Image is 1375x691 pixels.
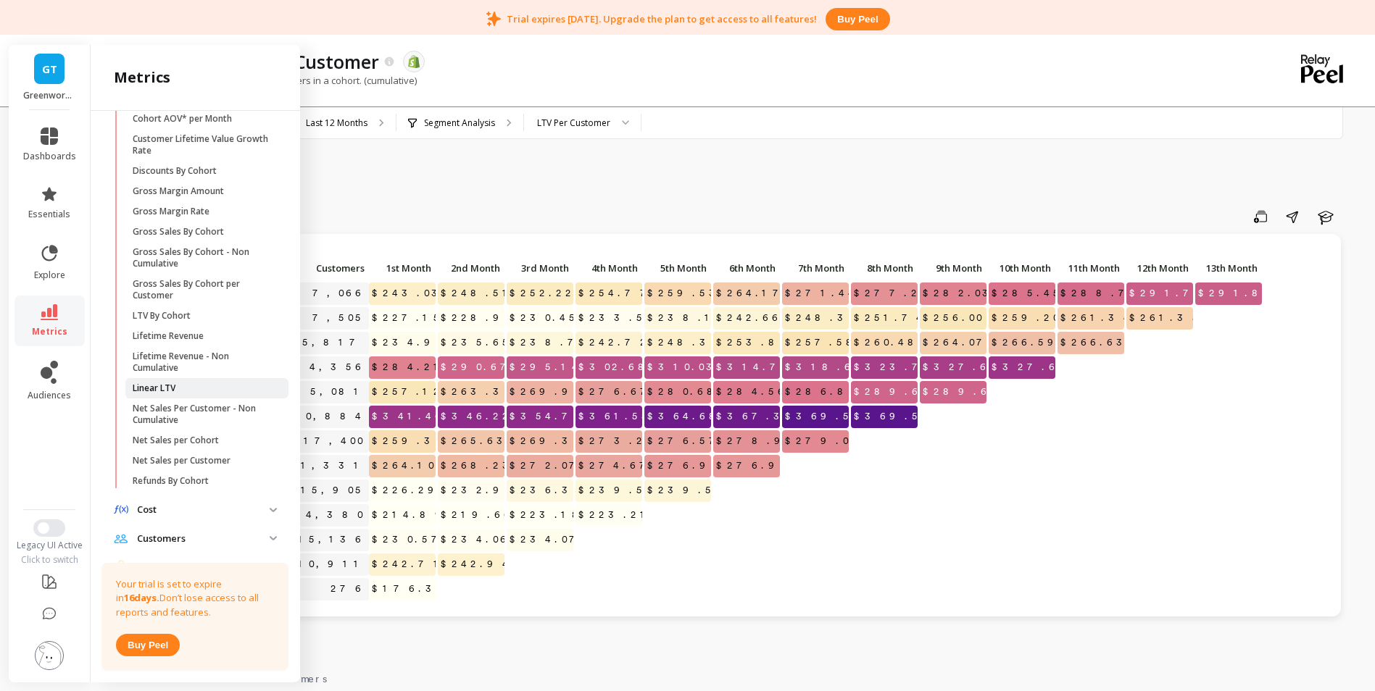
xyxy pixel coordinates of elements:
[369,529,451,550] span: $230.57
[537,116,610,130] div: LTV Per Customer
[713,406,802,427] span: $367.35
[713,381,792,403] span: $284.56
[851,282,940,304] span: $277.27
[782,430,862,452] span: $279.00
[282,258,369,278] p: Customers
[1060,262,1120,274] span: 11th Month
[1058,282,1145,304] span: $288.70
[644,356,726,378] span: $310.03
[133,475,209,487] p: Refunds By Cohort
[989,282,1067,304] span: $285.45
[644,455,730,477] span: $276.91
[133,246,271,269] p: Gross Sales By Cohort - Non Cumulative
[713,332,797,353] span: $253.86
[576,332,654,353] span: $242.72
[989,307,1065,329] span: $259.20
[133,278,271,301] p: Gross Sales By Cohort per Customer
[28,209,70,220] span: essentials
[576,282,660,304] span: $254.77
[114,534,128,543] img: navigation item icon
[716,262,776,274] span: 6th Month
[644,258,711,278] p: 5th Month
[298,479,369,501] a: 15,905
[369,406,449,427] span: $341.46
[301,430,369,452] a: 17,400
[1058,258,1124,278] p: 11th Month
[576,356,657,378] span: $302.68
[644,479,734,501] span: $239.53
[826,8,889,30] button: Buy peel
[424,117,495,129] p: Segment Analysis
[506,258,575,280] div: Toggle SortBy
[1195,282,1287,304] span: $291.83
[851,307,930,329] span: $251.74
[576,258,642,278] p: 4th Month
[507,332,597,353] span: $238.75
[133,226,224,238] p: Gross Sales By Cohort
[782,356,873,378] span: $318.63
[369,307,447,329] span: $227.15
[438,430,516,452] span: $265.63
[438,455,522,477] span: $268.23
[851,406,941,427] span: $369.59
[576,381,660,403] span: $276.67
[644,332,728,353] span: $248.35
[407,55,420,68] img: api.shopify.svg
[507,282,579,304] span: $252.22
[133,185,224,197] p: Gross Margin Amount
[989,356,1078,378] span: $327.69
[644,258,713,280] div: Toggle SortBy
[782,307,872,329] span: $248.39
[33,519,65,537] button: Switch to New UI
[328,578,369,600] a: 276
[575,258,644,280] div: Toggle SortBy
[116,577,274,620] p: Your trial is set to expire in Don’t lose access to all reports and features.
[369,578,460,600] span: $176.38
[1198,262,1258,274] span: 13th Month
[920,258,986,278] p: 9th Month
[989,258,1055,278] p: 10th Month
[292,504,369,526] a: 14,380
[510,262,569,274] span: 3rd Month
[576,479,661,501] span: $239.51
[578,262,638,274] span: 4th Month
[644,307,729,329] span: $238.15
[1058,332,1136,353] span: $266.63
[782,406,872,427] span: $369.53
[285,262,365,274] span: Customers
[1126,282,1212,304] span: $291.75
[507,356,586,378] span: $295.14
[307,381,369,403] a: 5,081
[1126,258,1195,280] div: Toggle SortBy
[114,560,128,575] img: navigation item icon
[306,117,367,129] p: Last 12 Months
[133,403,271,426] p: Net Sales Per Customer - Non Cumulative
[920,307,988,329] span: $256.00
[507,258,573,278] p: 3rd Month
[137,561,270,575] p: Orders
[438,504,518,526] span: $219.66
[23,151,76,162] span: dashboards
[1195,258,1263,280] div: Toggle SortBy
[713,430,805,452] span: $278.91
[369,455,440,477] span: $264.10
[713,455,803,477] span: $276.98
[644,406,728,427] span: $364.68
[438,307,522,329] span: $228.94
[35,641,64,670] img: profile picture
[441,262,500,274] span: 2nd Month
[133,330,204,342] p: Lifetime Revenue
[369,258,436,278] p: 1st Month
[137,503,270,517] p: Cost
[310,307,369,329] a: 7,505
[713,258,781,280] div: Toggle SortBy
[369,504,454,526] span: $214.89
[438,332,516,353] span: $235.65
[782,282,862,304] span: $271.44
[781,258,850,280] div: Toggle SortBy
[713,282,792,304] span: $264.17
[713,258,780,278] p: 6th Month
[369,356,449,378] span: $284.21
[281,258,350,280] div: Toggle SortBy
[576,504,655,526] span: $223.21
